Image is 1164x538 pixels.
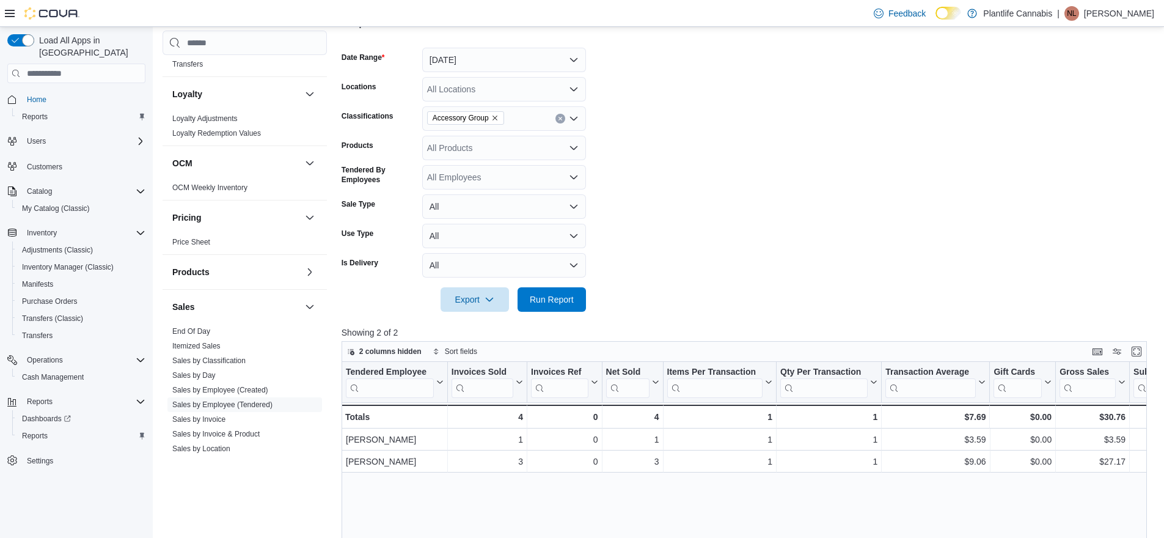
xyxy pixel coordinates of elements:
[172,212,201,224] h3: Pricing
[422,224,586,248] button: All
[445,347,477,356] span: Sort fields
[27,162,62,172] span: Customers
[27,397,53,407] span: Reports
[172,400,273,410] span: Sales by Employee (Tendered)
[342,53,385,62] label: Date Range
[422,194,586,219] button: All
[1060,410,1126,424] div: $30.76
[342,258,378,268] label: Is Delivery
[12,410,150,427] a: Dashboards
[2,352,150,369] button: Operations
[163,180,327,200] div: OCM
[606,367,649,398] div: Net Sold
[17,260,119,275] a: Inventory Manager (Classic)
[2,183,150,200] button: Catalog
[346,367,434,378] div: Tendered Employee
[606,410,659,424] div: 4
[22,372,84,382] span: Cash Management
[555,114,565,123] button: Clear input
[302,210,317,225] button: Pricing
[22,184,57,199] button: Catalog
[994,410,1052,424] div: $0.00
[172,60,203,68] a: Transfers
[27,228,57,238] span: Inventory
[346,432,444,447] div: [PERSON_NAME]
[172,301,195,313] h3: Sales
[27,355,63,365] span: Operations
[22,414,71,424] span: Dashboards
[667,367,772,398] button: Items Per Transaction
[302,156,317,171] button: OCM
[422,48,586,72] button: [DATE]
[342,326,1155,339] p: Showing 2 of 2
[2,157,150,175] button: Customers
[172,326,210,336] span: End Of Day
[1057,6,1060,21] p: |
[172,386,268,394] a: Sales by Employee (Created)
[342,344,426,359] button: 2 columns hidden
[24,7,79,20] img: Cova
[780,367,868,398] div: Qty Per Transaction
[1110,344,1124,359] button: Display options
[172,444,230,453] a: Sales by Location
[22,279,53,289] span: Manifests
[888,7,926,20] span: Feedback
[1090,344,1105,359] button: Keyboard shortcuts
[17,243,98,257] a: Adjustments (Classic)
[994,367,1042,378] div: Gift Cards
[983,6,1052,21] p: Plantlife Cannabis
[34,34,145,59] span: Load All Apps in [GEOGRAPHIC_DATA]
[172,59,203,69] span: Transfers
[22,314,83,323] span: Transfers (Classic)
[172,429,260,439] span: Sales by Invoice & Product
[22,204,90,213] span: My Catalog (Classic)
[667,454,772,469] div: 1
[27,456,53,466] span: Settings
[667,432,772,447] div: 1
[22,431,48,441] span: Reports
[22,158,145,174] span: Customers
[1060,367,1126,398] button: Gross Sales
[172,129,261,138] a: Loyalty Redemption Values
[12,108,150,125] button: Reports
[1129,344,1144,359] button: Enter fullscreen
[12,259,150,276] button: Inventory Manager (Classic)
[22,134,51,149] button: Users
[172,88,300,100] button: Loyalty
[22,394,57,409] button: Reports
[422,253,586,278] button: All
[2,224,150,241] button: Inventory
[433,112,489,124] span: Accessory Group
[172,183,247,193] span: OCM Weekly Inventory
[606,367,649,378] div: Net Sold
[452,432,523,447] div: 1
[172,415,225,424] span: Sales by Invoice
[427,111,504,125] span: Accessory Group
[569,143,579,153] button: Open list of options
[12,310,150,327] button: Transfers (Classic)
[22,245,93,255] span: Adjustments (Classic)
[172,356,246,365] a: Sales by Classification
[531,367,588,378] div: Invoices Ref
[12,369,150,386] button: Cash Management
[22,297,78,306] span: Purchase Orders
[530,293,574,306] span: Run Report
[172,301,300,313] button: Sales
[452,367,513,378] div: Invoices Sold
[1067,6,1076,21] span: NL
[885,367,976,398] div: Transaction Average
[172,157,192,169] h3: OCM
[172,266,300,278] button: Products
[22,394,145,409] span: Reports
[885,367,976,378] div: Transaction Average
[172,430,260,438] a: Sales by Invoice & Product
[1060,367,1116,398] div: Gross Sales
[163,111,327,146] div: Loyalty
[1060,454,1126,469] div: $27.17
[22,92,145,107] span: Home
[22,160,67,174] a: Customers
[172,266,210,278] h3: Products
[22,226,145,240] span: Inventory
